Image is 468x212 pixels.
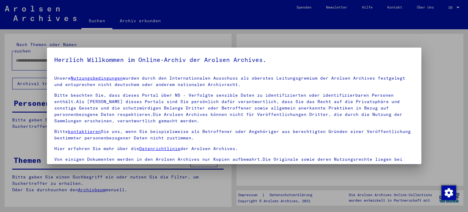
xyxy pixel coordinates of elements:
p: Bitte Sie uns, wenn Sie beispielsweise als Betroffener oder Angehöriger aus berechtigten Gründen ... [54,128,414,141]
a: kontaktieren Sie uns [115,163,169,168]
img: Zustimmung ändern [441,185,456,200]
h5: Herzlich Willkommen im Online-Archiv der Arolsen Archives. [54,55,414,65]
a: Datenrichtlinie [139,146,180,151]
p: Von einigen Dokumenten werden in den Arolsen Archives nur Kopien aufbewahrt.Die Originale sowie d... [54,156,414,169]
p: Hier erfahren Sie mehr über die der Arolsen Archives. [54,146,414,152]
a: kontaktieren [68,129,101,134]
p: Bitte beachten Sie, dass dieses Portal über NS - Verfolgte sensible Daten zu identifizierten oder... [54,92,414,124]
a: Nutzungsbedingungen [71,75,123,81]
p: Unsere wurden durch den Internationalen Ausschuss als oberstes Leitungsgremium der Arolsen Archiv... [54,75,414,88]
